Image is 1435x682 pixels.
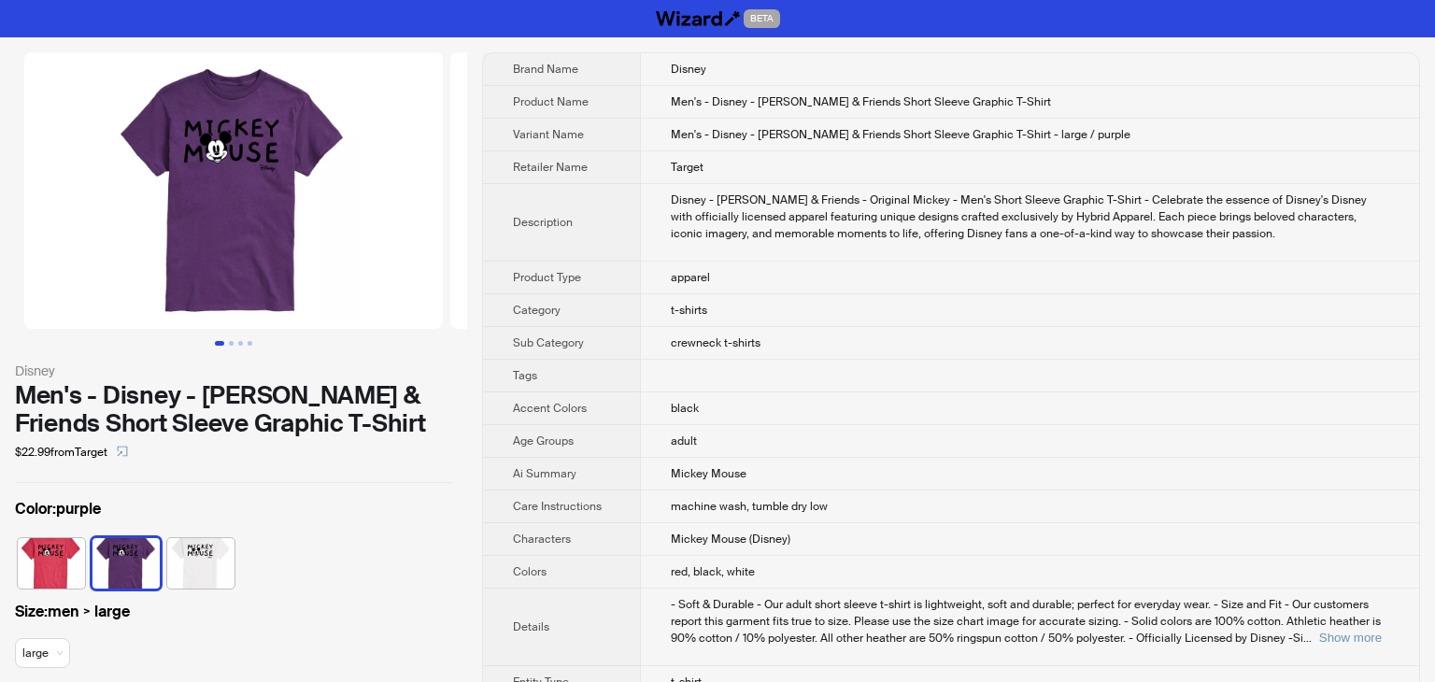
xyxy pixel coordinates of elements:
label: available [92,536,160,587]
span: Mickey Mouse [671,466,746,481]
span: red, black, white [671,564,755,579]
span: Description [513,215,573,230]
span: Category [513,303,561,318]
span: Mickey Mouse (Disney) [671,532,790,547]
span: Retailer Name [513,160,588,175]
span: Men's - Disney - [PERSON_NAME] & Friends Short Sleeve Graphic T-Shirt - large / purple [671,127,1130,142]
span: Care Instructions [513,499,602,514]
span: Age Groups [513,433,574,448]
span: apparel [671,270,710,285]
span: - Soft & Durable - Our adult short sleeve t-shirt is lightweight, soft and durable; perfect for e... [671,597,1381,646]
span: Target [671,160,703,175]
span: Sub Category [513,335,584,350]
span: Colors [513,564,547,579]
img: white [167,538,234,589]
span: Variant Name [513,127,584,142]
button: Go to slide 2 [229,341,234,346]
span: available [22,639,63,667]
div: - Soft & Durable - Our adult short sleeve t-shirt is lightweight, soft and durable; perfect for e... [671,596,1389,646]
button: Go to slide 3 [238,341,243,346]
span: ... [1303,631,1312,646]
button: Go to slide 1 [215,341,224,346]
span: Brand Name [513,62,578,77]
div: Disney - Mickey & Friends - Original Mickey - Men's Short Sleeve Graphic T-Shirt - Celebrate the ... [671,192,1389,242]
div: $22.99 from Target [15,437,452,467]
div: Men's - Disney - [PERSON_NAME] & Friends Short Sleeve Graphic T-Shirt [15,381,452,437]
span: Disney [671,62,706,77]
img: purple [92,538,160,589]
label: purple [15,498,452,520]
span: machine wash, tumble dry low [671,499,828,514]
span: Accent Colors [513,401,587,416]
img: Men's - Disney - Mickey & Friends Short Sleeve Graphic T-Shirt Men's - Disney - Mickey & Friends ... [450,52,869,329]
button: Go to slide 4 [248,341,252,346]
span: Characters [513,532,571,547]
div: Disney [15,361,452,381]
span: Details [513,619,549,634]
span: black [671,401,699,416]
label: available [167,536,234,587]
label: available [18,536,85,587]
span: Color : [15,499,56,519]
span: select [117,446,128,457]
span: Size : [15,602,48,621]
span: BETA [744,9,780,28]
span: crewneck t-shirts [671,335,760,350]
span: Product Name [513,94,589,109]
img: heather red [18,538,85,589]
img: Men's - Disney - Mickey & Friends Short Sleeve Graphic T-Shirt Men's - Disney - Mickey & Friends ... [24,52,443,329]
span: Product Type [513,270,581,285]
label: men > large [15,601,452,623]
button: Expand [1319,631,1382,645]
span: Ai Summary [513,466,576,481]
span: Men's - Disney - [PERSON_NAME] & Friends Short Sleeve Graphic T-Shirt [671,94,1051,109]
span: t-shirts [671,303,707,318]
span: Tags [513,368,537,383]
span: adult [671,433,697,448]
